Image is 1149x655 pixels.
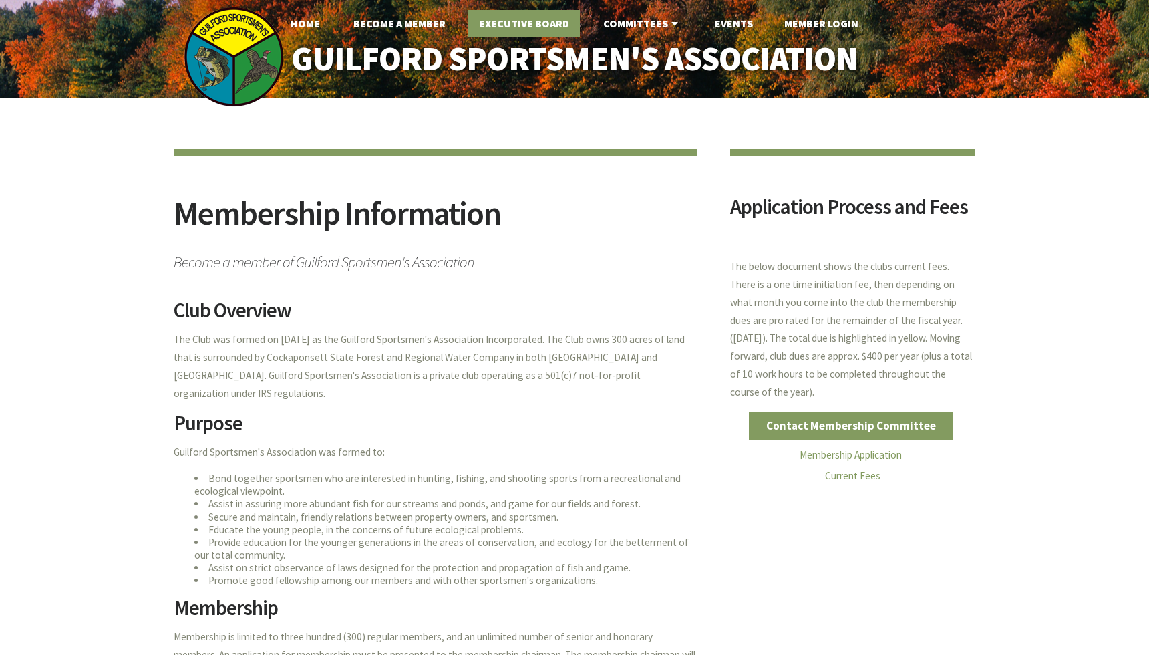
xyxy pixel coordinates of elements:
p: The below document shows the clubs current fees. There is a one time initiation fee, then dependi... [730,258,975,402]
a: Become A Member [343,10,456,37]
a: Executive Board [468,10,580,37]
li: Educate the young people, in the concerns of future ecological problems. [194,523,697,536]
h2: Application Process and Fees [730,196,975,227]
a: Membership Application [800,448,902,461]
span: Become a member of Guilford Sportsmen's Association [174,247,697,270]
li: Assist in assuring more abundant fish for our streams and ponds, and game for our fields and forest. [194,497,697,510]
p: The Club was formed on [DATE] as the Guilford Sportsmen's Association Incorporated. The Club owns... [174,331,697,402]
h2: Membership Information [174,196,697,247]
a: Guilford Sportsmen's Association [263,31,886,88]
li: Promote good fellowship among our members and with other sportsmen's organizations. [194,574,697,587]
a: Committees [593,10,692,37]
a: Current Fees [825,469,880,482]
li: Assist on strict observance of laws designed for the protection and propagation of fish and game. [194,561,697,574]
p: Guilford Sportsmen's Association was formed to: [174,444,697,462]
img: logo_sm.png [184,7,284,107]
li: Provide education for the younger generations in the areas of conservation, and ecology for the b... [194,536,697,561]
a: Home [280,10,331,37]
a: Events [704,10,764,37]
li: Bond together sportsmen who are interested in hunting, fishing, and shooting sports from a recrea... [194,472,697,497]
h2: Membership [174,598,697,628]
a: Member Login [774,10,869,37]
h2: Purpose [174,413,697,444]
li: Secure and maintain, friendly relations between property owners, and sportsmen. [194,511,697,523]
h2: Club Overview [174,300,697,331]
a: Contact Membership Committee [749,412,953,440]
